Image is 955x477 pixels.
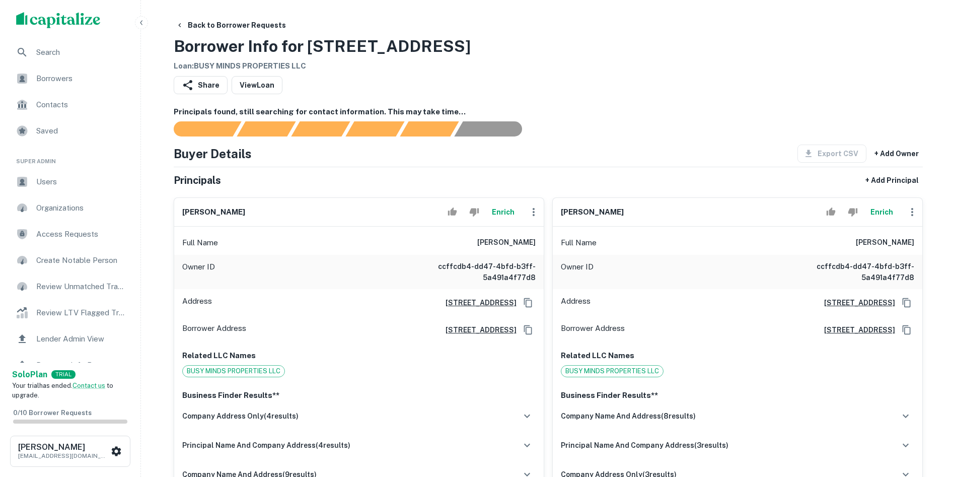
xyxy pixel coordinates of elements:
span: Your trial has ended. to upgrade. [12,382,113,399]
button: Copy Address [521,322,536,337]
span: 0 / 10 Borrower Requests [13,409,92,417]
li: Super Admin [8,145,132,170]
h6: ccffcdb4-dd47-4bfd-b3ff-5a491a4f77d8 [415,261,536,283]
span: Review Unmatched Transactions [36,281,126,293]
a: Access Requests [8,222,132,246]
a: Review LTV Flagged Transactions [8,301,132,325]
h6: [PERSON_NAME] [182,207,245,218]
h6: company address only ( 4 results) [182,411,299,422]
span: Borrowers [36,73,126,85]
h6: principal name and company address ( 3 results) [561,440,728,451]
h4: Buyer Details [174,145,252,163]
div: Your request is received and processing... [237,121,296,137]
button: Copy Address [899,295,914,310]
h6: Principals found, still searching for contact information. This may take time... [174,106,923,118]
a: SoloPlan [12,369,47,381]
h6: company name and address ( 8 results) [561,411,696,422]
span: Saved [36,125,126,137]
span: BUSY MINDS PROPERTIES LLC [561,366,663,376]
iframe: Chat Widget [905,396,955,445]
p: Owner ID [561,261,594,283]
button: + Add Owner [870,145,923,163]
p: Address [561,295,591,310]
span: BUSY MINDS PROPERTIES LLC [183,366,284,376]
span: Contacts [36,99,126,111]
button: Copy Address [899,322,914,337]
button: Copy Address [521,295,536,310]
button: Enrich [487,202,520,222]
a: ViewLoan [232,76,282,94]
p: Borrower Address [182,322,246,337]
button: [PERSON_NAME][EMAIL_ADDRESS][DOMAIN_NAME] [10,436,130,467]
h6: ccffcdb4-dd47-4bfd-b3ff-5a491a4f77d8 [793,261,914,283]
h6: [PERSON_NAME] [477,237,536,249]
p: Full Name [561,237,597,249]
div: Sending borrower request to AI... [162,121,237,137]
h6: [PERSON_NAME] [561,207,624,218]
a: Organizations [8,196,132,220]
p: Borrower Address [561,322,625,337]
a: Contact us [72,382,105,389]
h5: Principals [174,173,221,188]
div: Principals found, AI now looking for contact information... [345,121,404,137]
a: Borrowers [8,66,132,91]
a: [STREET_ADDRESS] [816,297,895,308]
a: Borrower Info Requests [8,353,132,377]
div: Create Notable Person [8,248,132,272]
span: Borrower Info Requests [36,359,126,371]
span: Search [36,46,126,58]
img: capitalize-logo.png [16,12,101,28]
a: Lender Admin View [8,327,132,351]
button: Enrich [866,202,898,222]
a: Search [8,40,132,64]
a: [STREET_ADDRESS] [437,324,517,335]
p: [EMAIL_ADDRESS][DOMAIN_NAME] [18,451,109,460]
span: Lender Admin View [36,333,126,345]
h6: Loan : BUSY MINDS PROPERTIES LLC [174,60,471,72]
a: Users [8,170,132,194]
button: + Add Principal [861,171,923,189]
p: Related LLC Names [182,350,536,362]
h6: [PERSON_NAME] [856,237,914,249]
a: Contacts [8,93,132,117]
p: Owner ID [182,261,215,283]
button: Accept [444,202,461,222]
span: Access Requests [36,228,126,240]
p: Business Finder Results** [182,389,536,401]
p: Related LLC Names [561,350,914,362]
h6: principal name and company address ( 4 results) [182,440,350,451]
a: [STREET_ADDRESS] [816,324,895,335]
p: Address [182,295,212,310]
p: Full Name [182,237,218,249]
h3: Borrower Info for [STREET_ADDRESS] [174,34,471,58]
div: AI fulfillment process complete. [455,121,534,137]
h6: [PERSON_NAME] [18,443,109,451]
a: Saved [8,119,132,143]
div: TRIAL [51,370,76,379]
span: Review LTV Flagged Transactions [36,307,126,319]
p: Business Finder Results** [561,389,914,401]
strong: Solo Plan [12,370,47,379]
a: [STREET_ADDRESS] [437,297,517,308]
button: Reject [465,202,483,222]
a: Review Unmatched Transactions [8,275,132,299]
div: Principals found, still searching for contact information. This may take time... [400,121,459,137]
button: Reject [844,202,861,222]
button: Share [174,76,228,94]
button: Back to Borrower Requests [172,16,290,34]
